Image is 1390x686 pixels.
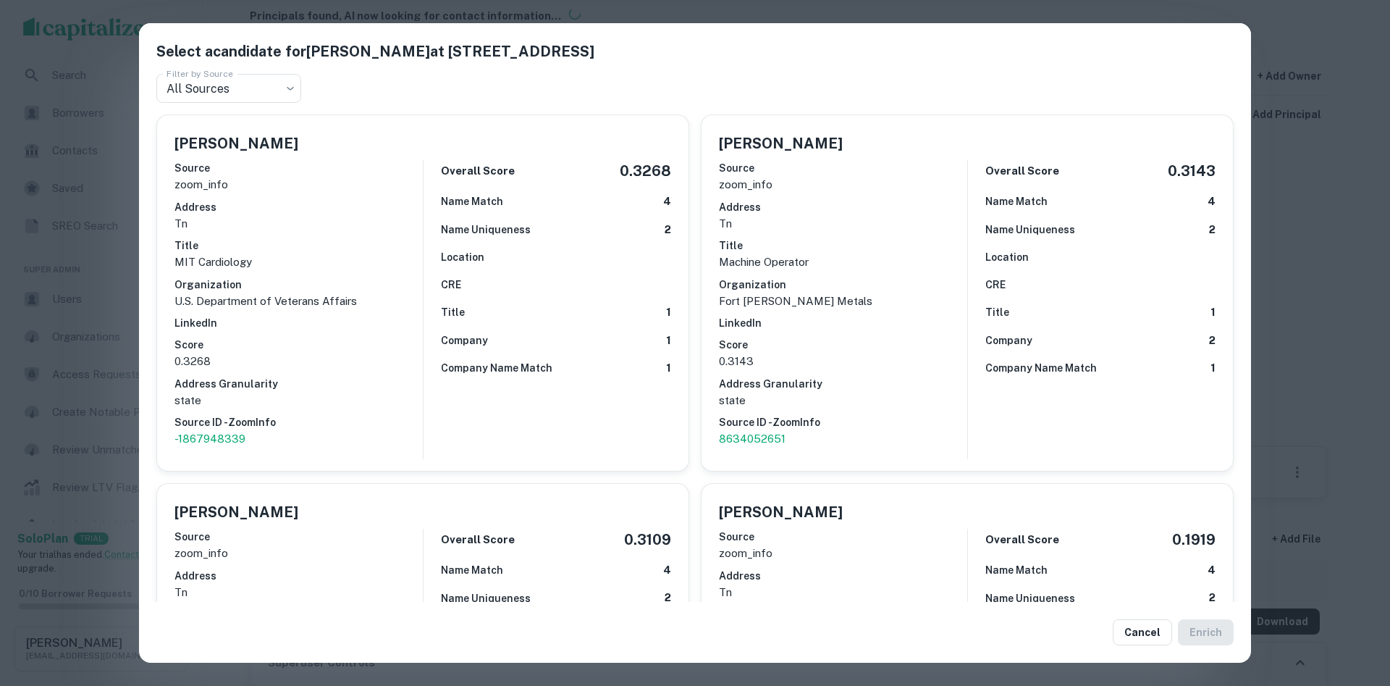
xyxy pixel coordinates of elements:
p: zoom_info [174,176,423,193]
a: 8634052651 [719,430,967,448]
h6: Company Name Match [441,360,552,376]
p: Machine Operator [719,254,967,271]
h6: Address [174,568,423,584]
h6: Title [174,238,423,254]
p: 0.3268 [174,353,423,370]
h6: 2 [665,222,671,238]
h6: Score [174,337,423,353]
h6: LinkedIn [719,315,967,331]
h5: 0.3109 [624,529,671,551]
p: state [719,392,967,409]
h6: Address [719,199,967,215]
h6: Name Match [985,193,1048,209]
p: tn [719,584,967,601]
h6: Name Match [441,562,503,578]
h6: Name Match [985,562,1048,578]
h6: Company Name Match [985,360,1097,376]
h6: Company [441,332,488,348]
h6: Overall Score [441,163,515,180]
h6: 4 [1208,562,1216,579]
p: zoom_info [719,176,967,193]
p: tn [719,215,967,233]
p: state [174,392,423,409]
h5: [PERSON_NAME] [719,501,843,523]
p: tn [174,215,423,233]
h6: Source [174,529,423,545]
p: Fort [PERSON_NAME] Metals [719,293,967,310]
h6: 4 [663,193,671,210]
h5: [PERSON_NAME] [174,133,298,154]
h6: Organization [174,277,423,293]
h6: Title [985,304,1009,320]
p: MIT Cardiology [174,254,423,271]
h6: Score [719,337,967,353]
h6: 1 [666,360,671,377]
h6: Source ID - ZoomInfo [719,414,967,430]
h6: 1 [666,304,671,321]
h6: Overall Score [985,163,1059,180]
h6: Address Granularity [174,376,423,392]
h6: Location [441,249,484,265]
h6: Address [174,199,423,215]
h6: 2 [665,590,671,606]
h6: CRE [441,277,461,293]
h6: CRE [985,277,1006,293]
h6: 2 [1209,222,1216,238]
h6: Source ID - ZoomInfo [174,414,423,430]
a: -1867948339 [174,430,423,448]
h6: Company [985,332,1032,348]
h6: Name Uniqueness [985,590,1075,606]
p: 0.3143 [719,353,967,370]
p: zoom_info [174,545,423,562]
h6: Source [719,160,967,176]
h6: Name Uniqueness [985,222,1075,238]
h6: Name Uniqueness [441,590,531,606]
h6: Title [719,238,967,254]
h6: Location [985,249,1029,265]
p: U.S. Department of Veterans Affairs [174,293,423,310]
h6: 1 [1210,304,1216,321]
h5: [PERSON_NAME] [719,133,843,154]
h5: Select a candidate for [PERSON_NAME] at [STREET_ADDRESS] [156,41,1234,62]
p: tn [174,584,423,601]
h6: Address [719,568,967,584]
p: zoom_info [719,545,967,562]
h5: 0.3143 [1168,160,1216,182]
h5: 0.1919 [1172,529,1216,551]
h5: 0.3268 [620,160,671,182]
label: Filter by Source [167,67,233,80]
h6: Overall Score [441,532,515,548]
div: All Sources [156,74,301,103]
h6: 2 [1209,332,1216,349]
h6: Title [441,304,465,320]
h6: LinkedIn [174,315,423,331]
h6: 4 [663,562,671,579]
h6: Organization [719,277,967,293]
iframe: Chat Widget [1318,570,1390,640]
button: Cancel [1113,619,1172,645]
h6: Overall Score [985,532,1059,548]
h6: Name Uniqueness [441,222,531,238]
h6: Source [719,529,967,545]
h6: 4 [1208,193,1216,210]
h5: [PERSON_NAME] [174,501,298,523]
h6: 1 [1210,360,1216,377]
h6: Address Granularity [719,376,967,392]
h6: 1 [666,332,671,349]
h6: Name Match [441,193,503,209]
h6: Source [174,160,423,176]
h6: 2 [1209,590,1216,606]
